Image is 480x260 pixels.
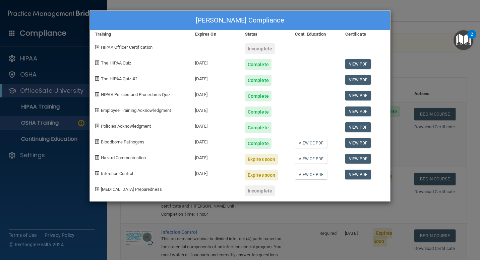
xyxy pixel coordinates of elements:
span: Policies Acknowledgment [101,124,151,129]
a: View PDF [345,154,371,164]
a: View PDF [345,106,371,116]
a: View PDF [345,122,371,132]
a: View PDF [345,170,371,179]
div: [DATE] [190,54,240,70]
div: [DATE] [190,165,240,180]
div: Certificate [340,30,390,38]
div: Complete [245,75,272,86]
div: Complete [245,59,272,70]
div: [PERSON_NAME] Compliance [90,11,390,30]
span: Hazard Communication [101,155,146,160]
div: Training [90,30,190,38]
span: Employee Training Acknowledgment [101,108,171,113]
div: [DATE] [190,101,240,117]
span: The HIPAA Quiz #2 [101,76,137,81]
div: Expires On [190,30,240,38]
span: Bloodborne Pathogens [101,139,144,144]
div: Complete [245,106,272,117]
div: [DATE] [190,70,240,86]
a: View PDF [345,91,371,100]
div: Status [240,30,290,38]
span: Infection Control [101,171,133,176]
a: View PDF [345,75,371,85]
div: [DATE] [190,149,240,165]
div: [DATE] [190,86,240,101]
span: [MEDICAL_DATA] Preparedness [101,187,162,192]
a: View CE PDF [295,154,327,164]
a: View PDF [345,59,371,69]
div: Complete [245,138,272,149]
div: Expires soon [245,154,278,165]
span: HIPAA Officer Certification [101,45,153,50]
div: Expires soon [245,170,278,180]
a: View CE PDF [295,170,327,179]
a: View CE PDF [295,138,327,148]
div: Incomplete [245,43,275,54]
div: Complete [245,91,272,101]
span: The HIPAA Quiz [101,60,131,66]
div: [DATE] [190,117,240,133]
div: Complete [245,122,272,133]
div: Incomplete [245,185,275,196]
button: Open Resource Center, 2 new notifications [454,30,473,50]
div: Cont. Education [290,30,340,38]
a: View PDF [345,138,371,148]
span: HIPAA Policies and Procedures Quiz [101,92,170,97]
div: [DATE] [190,133,240,149]
div: 2 [471,34,473,43]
